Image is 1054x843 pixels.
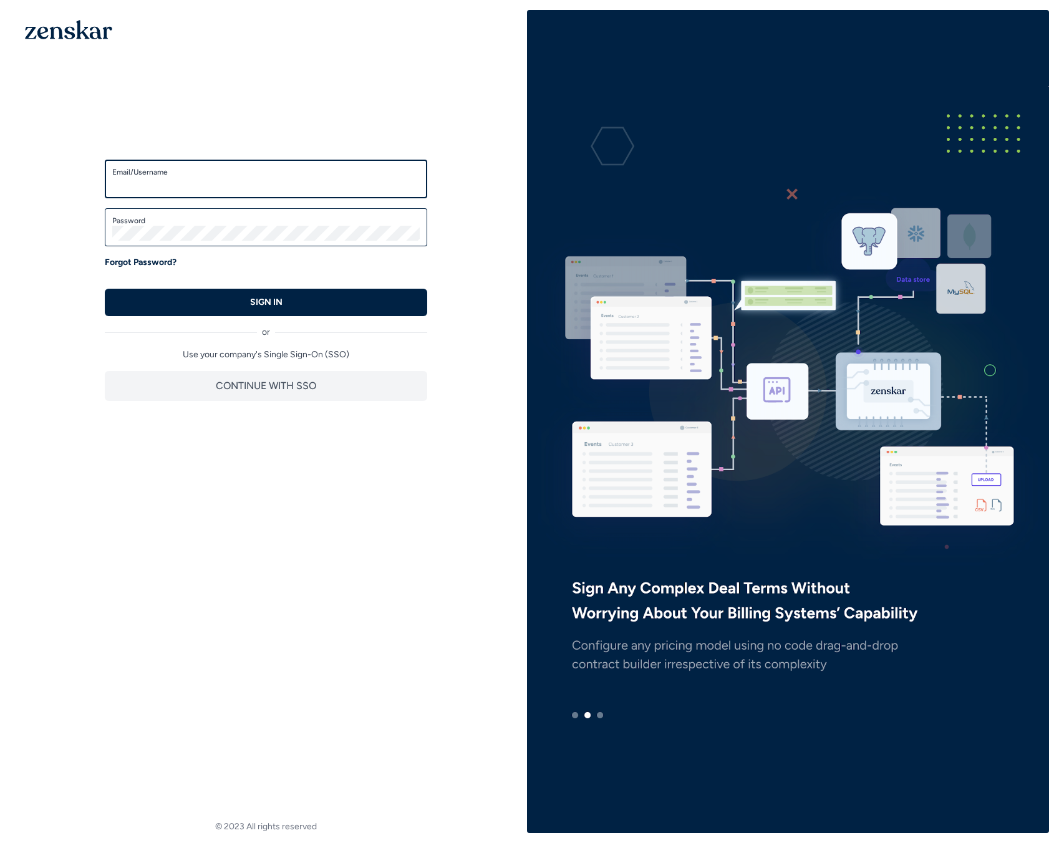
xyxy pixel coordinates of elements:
[250,296,283,309] p: SIGN IN
[105,256,176,269] a: Forgot Password?
[5,821,527,833] footer: © 2023 All rights reserved
[105,289,427,316] button: SIGN IN
[105,371,427,401] button: CONTINUE WITH SSO
[25,20,112,39] img: 1OGAJ2xQqyY4LXKgY66KYq0eOWRCkrZdAb3gUhuVAqdWPZE9SRJmCz+oDMSn4zDLXe31Ii730ItAGKgCKgCCgCikA4Av8PJUP...
[105,316,427,339] div: or
[112,216,420,226] label: Password
[105,349,427,361] p: Use your company's Single Sign-On (SSO)
[527,86,1049,756] img: e3ZQAAAMhDCM8y96E9JIIDxLgAABAgQIECBAgAABAgQyAoJA5mpDCRAgQIAAAQIECBAgQIAAAQIECBAgQKAsIAiU37edAAECB...
[112,167,420,177] label: Email/Username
